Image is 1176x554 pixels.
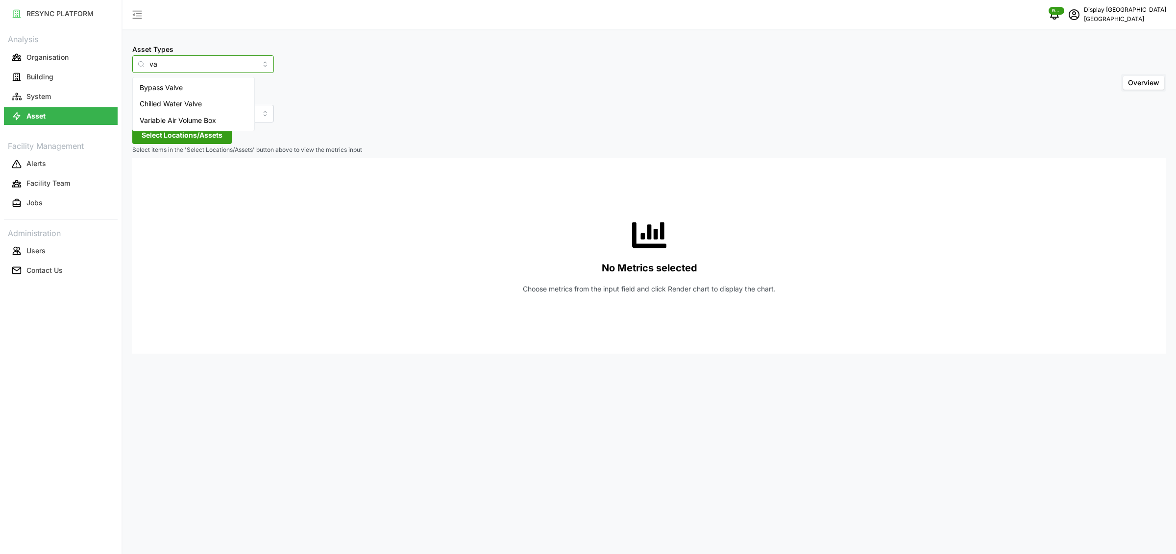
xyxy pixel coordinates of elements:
a: System [4,87,118,106]
p: Select items in the 'Select Locations/Assets' button above to view the metrics input [132,146,1166,154]
button: System [4,88,118,105]
span: Chilled Water Valve [140,98,202,109]
p: [GEOGRAPHIC_DATA] [1084,15,1166,24]
button: Users [4,242,118,260]
button: Organisation [4,48,118,66]
p: Analysis [4,31,118,46]
p: Display [GEOGRAPHIC_DATA] [1084,5,1166,15]
button: Alerts [4,155,118,173]
a: Asset [4,106,118,126]
p: Asset [26,111,46,121]
p: Organisation [26,52,69,62]
button: notifications [1045,5,1064,24]
span: Variable Air Volume Box [140,115,216,126]
button: Contact Us [4,262,118,279]
button: Asset [4,107,118,125]
p: Building [26,72,53,82]
a: Facility Team [4,174,118,193]
button: RESYNC PLATFORM [4,5,118,23]
a: Alerts [4,154,118,174]
p: Jobs [26,198,43,208]
button: Facility Team [4,175,118,193]
span: Select Locations/Assets [142,127,222,144]
p: Users [26,246,46,256]
p: Alerts [26,159,46,169]
p: Administration [4,225,118,240]
p: Choose metrics from the input field and click Render chart to display the chart. [523,284,776,294]
a: Building [4,67,118,87]
a: Jobs [4,193,118,213]
a: Contact Us [4,261,118,280]
a: RESYNC PLATFORM [4,4,118,24]
button: Jobs [4,194,118,212]
span: Bypass Valve [140,82,183,93]
label: Asset Types [132,44,173,55]
a: Organisation [4,48,118,67]
button: Select Locations/Assets [132,126,232,144]
p: System [26,92,51,101]
p: No Metrics selected [602,260,697,276]
button: schedule [1064,5,1084,24]
a: Users [4,241,118,261]
p: RESYNC PLATFORM [26,9,94,19]
p: Facility Team [26,178,70,188]
span: Overview [1128,78,1159,87]
p: Contact Us [26,265,63,275]
span: 996 [1052,7,1061,14]
button: Building [4,68,118,86]
p: Facility Management [4,138,118,152]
